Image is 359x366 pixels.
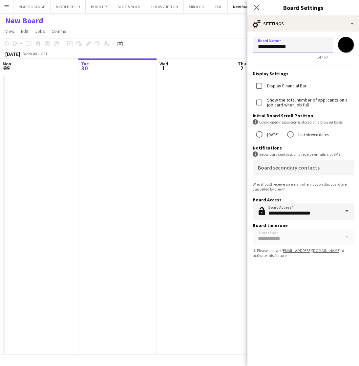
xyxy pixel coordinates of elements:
button: BLACK ORANGE [13,0,51,13]
button: BLOC & BOLD [112,0,146,13]
div: ⚠ Please contact to activate this feature [253,248,354,258]
a: View [3,27,17,35]
span: 30 [80,64,89,72]
span: View [5,28,14,34]
span: Mon [3,61,11,67]
a: Jobs [32,27,48,35]
span: 29 [2,64,11,72]
label: Show the total number of applicants on a job card when job full [266,98,354,107]
div: GST [41,51,48,56]
button: MIDDLE CHILD [51,0,86,13]
label: Display Financial Bar [266,83,306,88]
span: Week 40 [22,51,38,56]
span: Tue [81,61,89,67]
h3: Initial Board Scroll Position [253,113,354,119]
button: New Board [228,0,257,13]
label: Last viewed dates [297,129,328,140]
div: Board opening position is stored on a browser basis. [253,119,354,125]
span: 1 [158,64,168,72]
label: [DATE] [266,129,279,140]
span: Wed [159,61,168,67]
h3: Board Settings [247,3,359,12]
a: [EMAIL_ADDRESS][DOMAIN_NAME] [282,248,341,253]
span: Thu [238,61,246,67]
button: BUILD UP [86,0,112,13]
span: Edit [21,28,29,34]
mat-label: Board secondary contacts [258,164,320,171]
button: SIROCCO [184,0,210,13]
h3: Display Settings [253,71,354,77]
div: [DATE] [5,51,20,57]
div: Settings [247,16,359,32]
h1: New Board [5,16,43,26]
span: 14 / 60 [312,55,333,59]
button: LOUIS VUITTON [146,0,184,13]
span: Jobs [35,28,45,34]
span: 2 [237,64,246,72]
span: Comms [52,28,66,34]
h3: Board timezone [253,222,354,228]
a: Edit [18,27,31,35]
h3: Notifications [253,145,354,151]
h3: Board Access [253,197,354,203]
div: Who should receive an email when jobs on this board are cancelled by crew? [253,182,354,192]
div: Secondary contacts only receive emails, not SMS. [253,151,354,157]
a: Comms [49,27,69,35]
button: PIXL [210,0,228,13]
